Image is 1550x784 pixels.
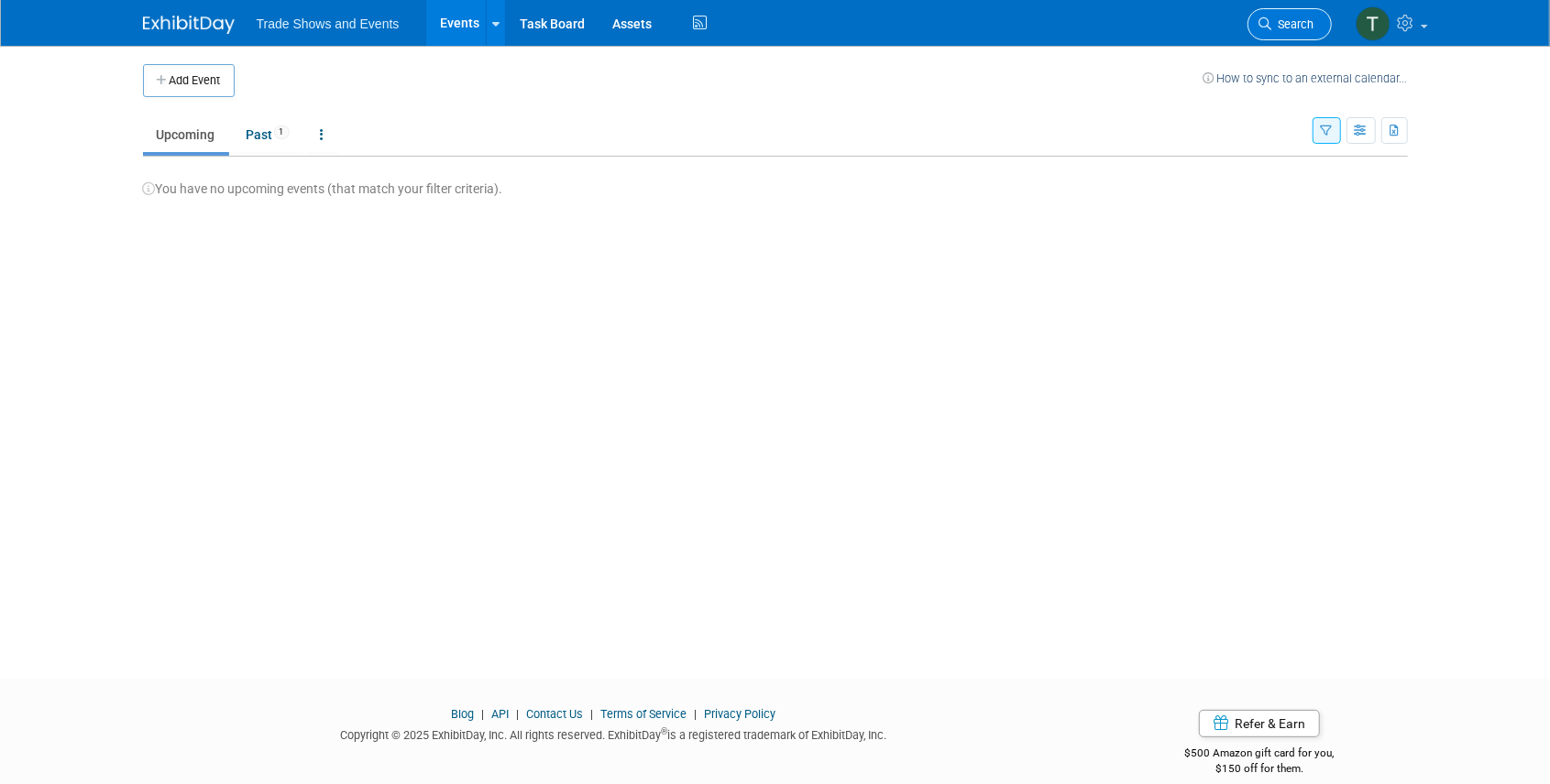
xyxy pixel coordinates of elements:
img: Tiff Wagner [1356,6,1391,41]
a: Contact Us [526,707,583,721]
a: Terms of Service [600,707,687,721]
span: | [477,707,489,721]
div: $150 off for them. [1112,761,1408,777]
a: How to sync to an external calendar... [1204,71,1408,85]
span: Trade Shows and Events [257,16,400,31]
a: Search [1248,8,1332,40]
div: $500 Amazon gift card for you, [1112,734,1408,776]
img: ExhibitDay [143,16,235,34]
a: Blog [451,707,474,721]
span: 1 [274,125,290,139]
a: Privacy Policy [704,707,775,721]
span: | [511,707,523,721]
span: | [689,707,701,721]
a: Upcoming [143,117,229,152]
span: | [586,707,598,721]
span: Search [1272,17,1314,31]
div: Copyright © 2025 ExhibitDay, Inc. All rights reserved. ExhibitDay is a registered trademark of Ex... [143,723,1085,744]
sup: ® [661,726,667,736]
a: Past1 [233,117,303,152]
button: Add Event [143,64,235,97]
a: API [491,707,509,721]
span: You have no upcoming events (that match your filter criteria). [143,181,503,196]
a: Refer & Earn [1199,710,1320,737]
